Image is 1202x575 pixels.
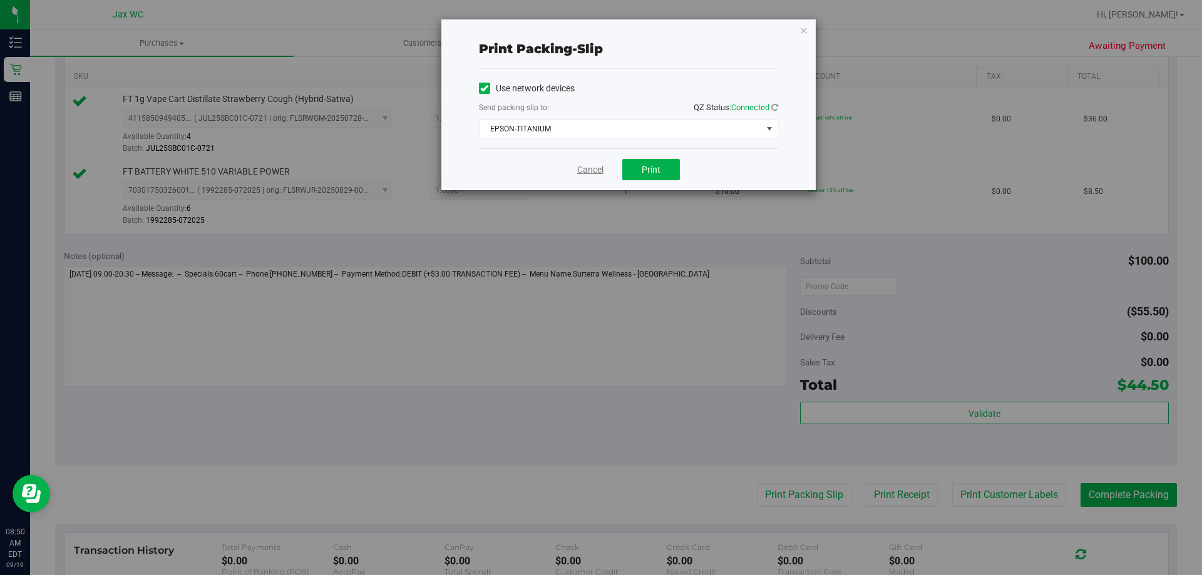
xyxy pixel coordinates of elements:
[642,165,660,175] span: Print
[694,103,778,112] span: QZ Status:
[480,120,762,138] span: EPSON-TITANIUM
[731,103,769,112] span: Connected
[577,163,604,176] a: Cancel
[13,475,50,512] iframe: Resource center
[479,82,575,95] label: Use network devices
[479,102,549,113] label: Send packing-slip to:
[622,159,680,180] button: Print
[479,41,603,56] span: Print packing-slip
[761,120,777,138] span: select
